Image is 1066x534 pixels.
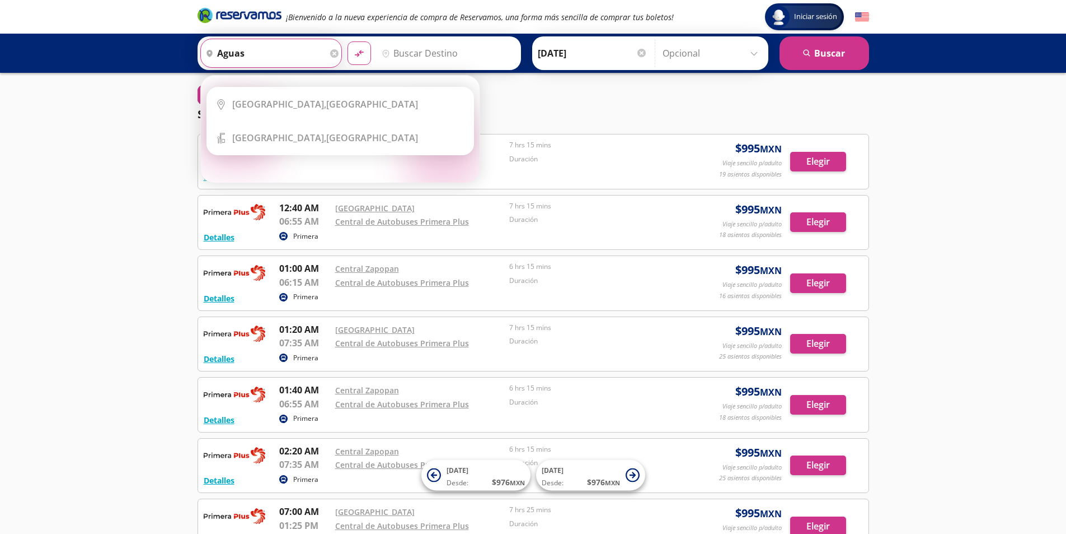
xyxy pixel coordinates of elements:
p: 07:35 AM [279,336,330,350]
button: Buscar [779,36,869,70]
img: RESERVAMOS [204,505,265,527]
p: 06:55 AM [279,215,330,228]
a: Central de Autobuses Primera Plus [335,399,469,410]
p: Duración [509,336,678,346]
p: Duración [509,458,678,468]
button: English [855,10,869,24]
img: RESERVAMOS [204,444,265,467]
p: 18 asientos disponibles [719,413,782,422]
p: 25 asientos disponibles [719,352,782,361]
p: Primera [293,231,318,242]
a: [GEOGRAPHIC_DATA] [335,507,415,517]
p: Duración [509,519,678,529]
p: 7 hrs 15 mins [509,140,678,150]
button: Elegir [790,334,846,354]
small: MXN [760,447,782,459]
p: 02:20 AM [279,444,330,458]
span: Desde: [542,478,563,488]
span: $ 976 [587,476,620,488]
a: Central de Autobuses Primera Plus [335,338,469,349]
span: Desde: [447,478,468,488]
a: Central de Autobuses Primera Plus [335,521,469,531]
span: $ 995 [735,444,782,461]
p: 6 hrs 15 mins [509,444,678,454]
p: Seleccionar horario de ida [198,106,341,123]
a: Central Zapopan [335,385,399,396]
p: 01:25 PM [279,519,330,532]
span: [DATE] [447,466,468,475]
p: Duración [509,154,678,164]
span: [DATE] [542,466,563,475]
a: Central de Autobuses Primera Plus [335,277,469,288]
p: Viaje sencillo p/adulto [722,159,782,168]
button: Elegir [790,152,846,171]
input: Buscar Destino [377,39,515,67]
p: 07:35 AM [279,458,330,471]
em: ¡Bienvenido a la nueva experiencia de compra de Reservamos, una forma más sencilla de comprar tus... [286,12,674,22]
p: 06:55 AM [279,397,330,411]
p: 07:00 AM [279,505,330,518]
p: 7 hrs 15 mins [509,201,678,211]
button: Elegir [790,395,846,415]
span: $ 995 [735,262,782,278]
p: Primera [293,292,318,302]
span: $ 995 [735,323,782,340]
p: 01:40 AM [279,383,330,397]
button: Elegir [790,273,846,293]
button: Detalles [204,231,234,243]
small: MXN [760,143,782,155]
img: RESERVAMOS [204,262,265,284]
a: [GEOGRAPHIC_DATA] [335,324,415,335]
p: 01:20 AM [279,323,330,336]
button: Detalles [204,353,234,365]
small: MXN [760,508,782,520]
a: Central de Autobuses Primera Plus [335,216,469,227]
div: [GEOGRAPHIC_DATA] [232,98,418,110]
span: $ 995 [735,383,782,400]
p: 06:15 AM [279,276,330,289]
p: Viaje sencillo p/adulto [722,402,782,411]
i: Brand Logo [198,7,281,24]
small: MXN [605,479,620,487]
a: Brand Logo [198,7,281,27]
a: Central de Autobuses Primera Plus [335,459,469,470]
p: Duración [509,276,678,286]
a: [GEOGRAPHIC_DATA] [335,203,415,213]
p: Primera [293,414,318,424]
small: MXN [760,264,782,277]
button: Detalles [204,292,234,304]
small: MXN [760,326,782,338]
p: Viaje sencillo p/adulto [722,463,782,472]
button: 0Filtros [198,85,249,105]
p: 7 hrs 15 mins [509,323,678,333]
p: 16 asientos disponibles [719,291,782,301]
p: Primera [293,475,318,485]
p: Duración [509,397,678,407]
button: Detalles [204,475,234,486]
p: 01:00 AM [279,262,330,275]
p: 25 asientos disponibles [719,473,782,483]
p: 7 hrs 25 mins [509,505,678,515]
img: RESERVAMOS [204,201,265,224]
p: Primera [293,353,318,363]
b: [GEOGRAPHIC_DATA], [232,132,326,144]
button: [DATE]Desde:$976MXN [421,460,530,491]
span: $ 976 [492,476,525,488]
a: Central Zapopan [335,263,399,274]
b: [GEOGRAPHIC_DATA], [232,98,326,110]
button: Elegir [790,456,846,475]
p: Viaje sencillo p/adulto [722,523,782,533]
p: Duración [509,215,678,225]
span: Iniciar sesión [790,11,842,22]
img: RESERVAMOS [204,383,265,406]
button: Detalles [204,414,234,426]
button: Elegir [790,212,846,232]
p: Viaje sencillo p/adulto [722,280,782,290]
img: RESERVAMOS [204,323,265,345]
span: $ 995 [735,201,782,218]
p: 18 asientos disponibles [719,230,782,240]
p: 6 hrs 15 mins [509,262,678,272]
div: [GEOGRAPHIC_DATA] [232,132,418,144]
p: 12:40 AM [279,201,330,215]
a: Central Zapopan [335,446,399,457]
